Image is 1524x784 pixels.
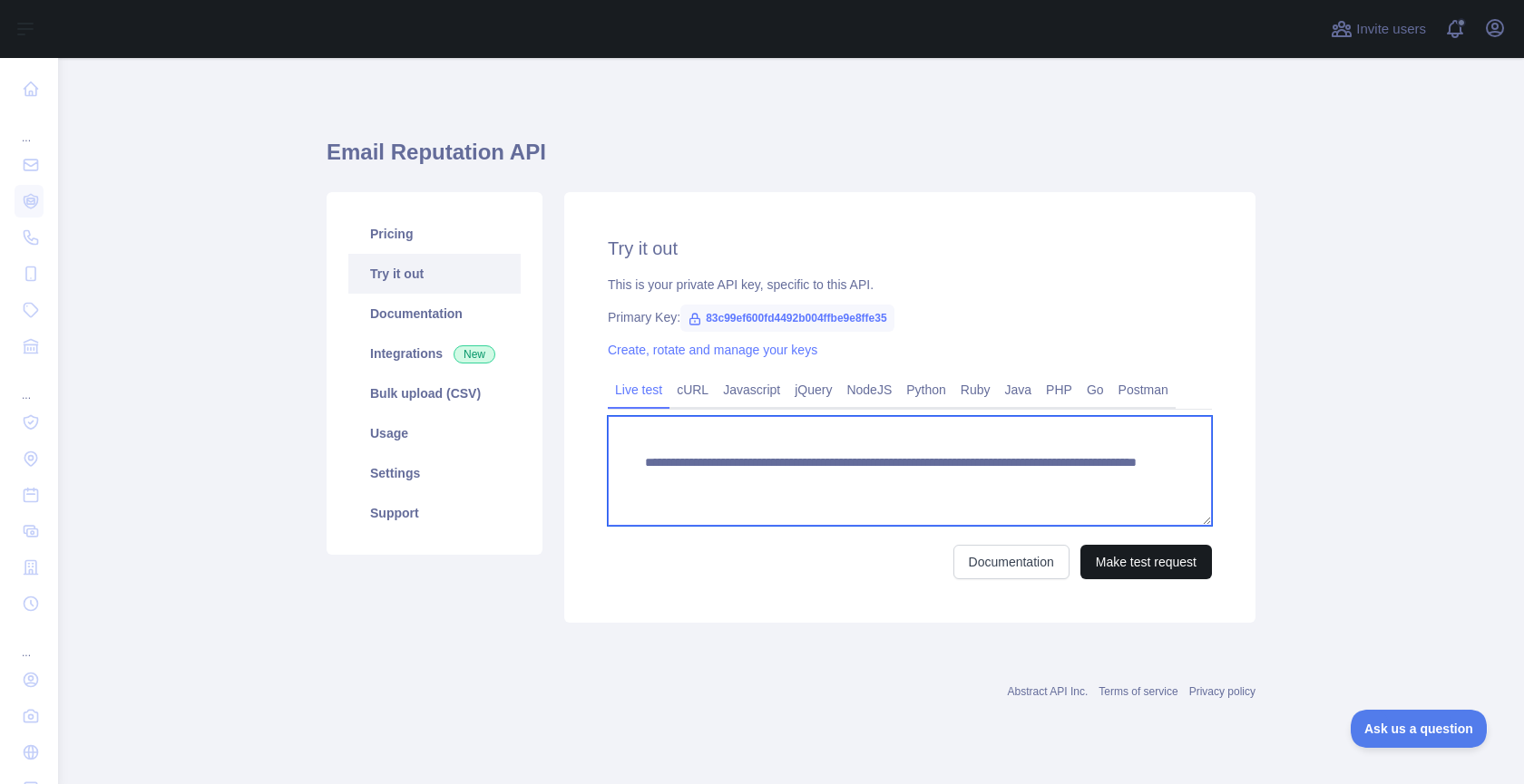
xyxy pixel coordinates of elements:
a: Postman [1111,375,1176,404]
a: Python [899,375,953,404]
a: Support [348,493,521,533]
a: Privacy policy [1189,685,1255,698]
a: Documentation [953,545,1070,579]
a: Abstract API Inc. [1008,685,1089,698]
a: Terms of service [1099,685,1177,698]
a: Settings [348,453,521,493]
a: Integrations New [348,334,521,373]
div: This is your private API key, specific to this API. [608,276,1212,294]
iframe: Toggle Customer Support [1351,710,1488,748]
span: 83c99ef600fd4492b004ffbe9e8ffe35 [680,305,894,332]
a: Ruby [953,375,998,404]
button: Invite users [1327,15,1430,44]
h1: Email Reputation API [327,138,1255,181]
a: jQuery [787,375,839,404]
a: Live test [608,375,669,404]
a: Javascript [716,375,787,404]
a: Usage [348,413,521,453]
a: Try it out [348,254,521,294]
div: ... [15,624,44,660]
a: Go [1079,375,1111,404]
button: Make test request [1080,545,1212,579]
a: Bulk upload (CSV) [348,373,521,413]
span: Invite users [1356,19,1426,40]
h2: Try it out [608,236,1212,261]
a: Java [998,375,1040,404]
div: ... [15,109,44,145]
a: PHP [1039,375,1079,404]
a: Create, rotate and manage your keys [608,343,817,357]
a: Documentation [348,294,521,334]
a: cURL [669,375,716,404]
div: ... [15,366,44,402]
a: NodeJS [839,375,899,404]
a: Pricing [348,214,521,254]
div: Primary Key: [608,308,1212,326]
span: New [454,345,495,363]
